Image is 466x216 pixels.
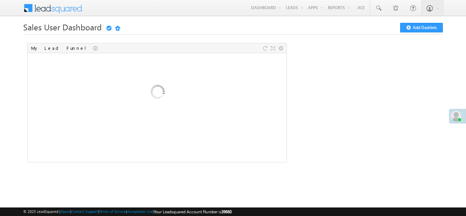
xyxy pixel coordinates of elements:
span: Your Leadsquared Account Number is [154,209,232,214]
span: 39660 [221,209,232,214]
img: Loading... [120,56,194,130]
a: About [60,209,70,214]
span: © 2025 LeadSquared | | | | | [23,208,232,215]
a: Contact Support [71,209,98,214]
a: Acceptable Use [127,209,153,214]
button: Add Dashlets [400,23,443,32]
div: My Lead Funnel [31,45,93,51]
a: Terms of Service [99,209,126,214]
span: Sales User Dashboard [23,21,102,32]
